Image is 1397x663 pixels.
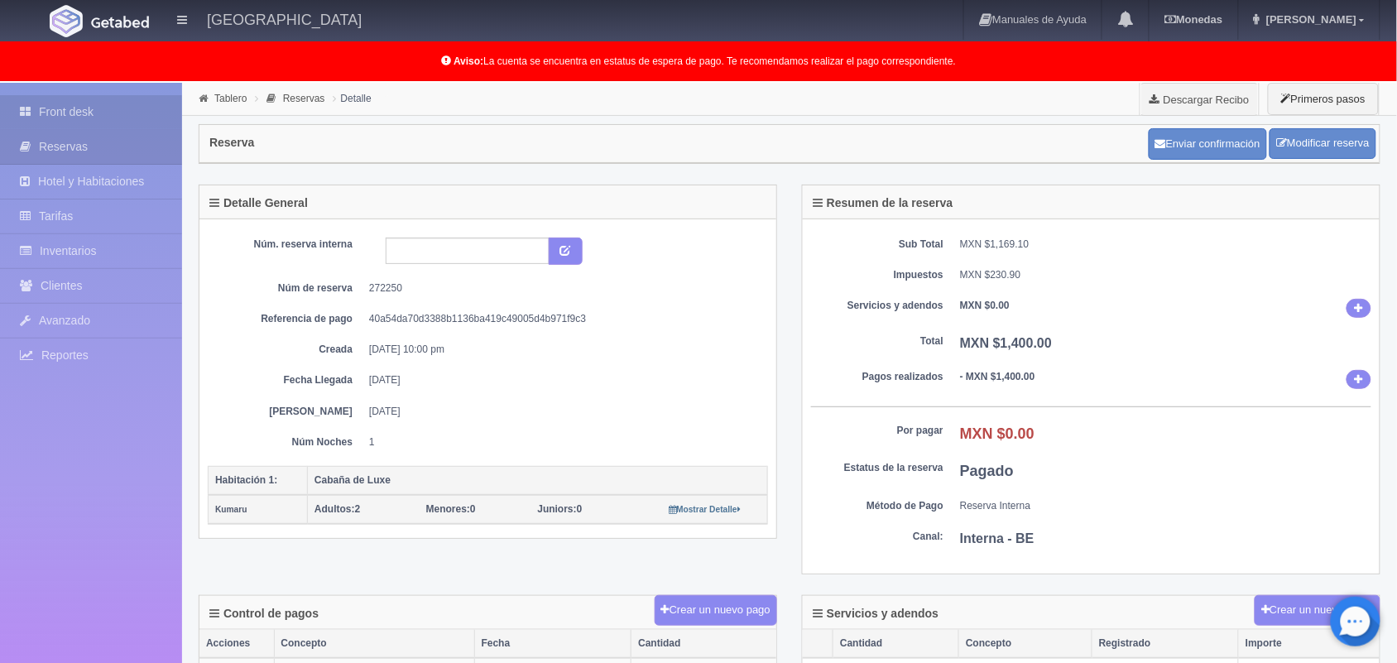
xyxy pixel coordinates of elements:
button: Crear un nuevo pago [655,595,777,626]
dd: 272250 [369,281,756,295]
dt: Referencia de pago [220,312,353,326]
b: Habitación 1: [215,474,277,486]
th: Importe [1239,630,1380,658]
h4: Resumen de la reserva [813,197,953,209]
dt: Canal: [811,530,943,544]
strong: Juniors: [538,503,577,515]
h4: Servicios y adendos [813,608,939,620]
strong: Menores: [426,503,470,515]
h4: Reserva [209,137,255,149]
b: MXN $0.00 [960,425,1035,442]
a: Modificar reserva [1270,128,1376,159]
dd: [DATE] [369,405,756,419]
th: Registrado [1092,630,1239,658]
dd: Reserva Interna [960,499,1371,513]
dt: Núm de reserva [220,281,353,295]
b: Interna - BE [960,531,1035,545]
b: Monedas [1164,13,1222,26]
dt: Sub Total [811,238,943,252]
dd: MXN $1,169.10 [960,238,1371,252]
small: Kumaru [215,505,247,514]
span: 2 [314,503,360,515]
li: Detalle [329,90,376,106]
dd: MXN $230.90 [960,268,1371,282]
dt: Estatus de la reserva [811,461,943,475]
b: Aviso: [454,55,483,67]
b: MXN $0.00 [960,300,1010,311]
dt: Impuestos [811,268,943,282]
img: Getabed [50,5,83,37]
h4: Detalle General [209,197,308,209]
th: Cabaña de Luxe [308,466,768,495]
th: Concepto [959,630,1092,658]
dt: Total [811,334,943,348]
a: Reservas [283,93,325,104]
a: Mostrar Detalle [669,503,741,515]
h4: Control de pagos [209,608,319,620]
th: Fecha [474,630,631,658]
b: - MXN $1,400.00 [960,371,1035,382]
th: Concepto [274,630,474,658]
dd: [DATE] 10:00 pm [369,343,756,357]
dt: [PERSON_NAME] [220,405,353,419]
dt: Método de Pago [811,499,943,513]
span: 0 [426,503,476,515]
button: Crear un nuevo cargo [1255,595,1380,626]
img: Getabed [91,16,149,28]
dd: 1 [369,435,756,449]
button: Primeros pasos [1268,83,1379,115]
dd: 40a54da70d3388b1136ba419c49005d4b971f9c3 [369,312,756,326]
th: Cantidad [631,630,776,658]
h4: [GEOGRAPHIC_DATA] [207,8,362,29]
small: Mostrar Detalle [669,505,741,514]
dt: Creada [220,343,353,357]
dt: Núm Noches [220,435,353,449]
dt: Fecha Llegada [220,373,353,387]
dt: Por pagar [811,424,943,438]
a: Descargar Recibo [1140,83,1259,116]
b: MXN $1,400.00 [960,336,1052,350]
strong: Adultos: [314,503,355,515]
dt: Núm. reserva interna [220,238,353,252]
a: Tablero [214,93,247,104]
dd: [DATE] [369,373,756,387]
span: 0 [538,503,583,515]
th: Cantidad [833,630,959,658]
span: [PERSON_NAME] [1262,13,1356,26]
b: Pagado [960,463,1014,479]
th: Acciones [199,630,274,658]
button: Enviar confirmación [1149,128,1267,160]
dt: Servicios y adendos [811,299,943,313]
dt: Pagos realizados [811,370,943,384]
